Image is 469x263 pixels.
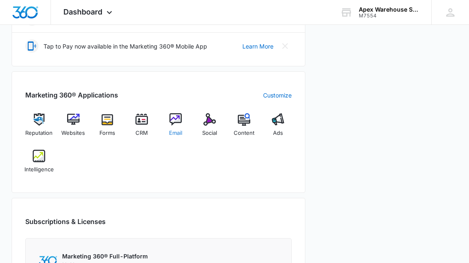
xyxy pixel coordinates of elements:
[62,252,148,261] p: Marketing 360® Full-Platform
[99,129,115,137] span: Forms
[25,129,53,137] span: Reputation
[196,113,223,143] a: Social
[273,129,283,137] span: Ads
[128,113,155,143] a: CRM
[135,129,148,137] span: CRM
[25,150,53,180] a: Intelligence
[359,13,419,19] div: account id
[63,7,102,16] span: Dashboard
[25,90,118,100] h2: Marketing 360® Applications
[242,42,273,51] a: Learn More
[25,113,53,143] a: Reputation
[230,113,257,143] a: Content
[278,39,292,53] button: Close
[24,166,54,174] span: Intelligence
[60,113,87,143] a: Websites
[44,42,207,51] p: Tap to Pay now available in the Marketing 360® Mobile App
[202,129,217,137] span: Social
[25,217,106,226] h2: Subscriptions & Licenses
[162,113,189,143] a: Email
[169,129,182,137] span: Email
[61,129,85,137] span: Websites
[359,6,419,13] div: account name
[263,91,292,100] a: Customize
[264,113,292,143] a: Ads
[234,129,254,137] span: Content
[94,113,121,143] a: Forms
